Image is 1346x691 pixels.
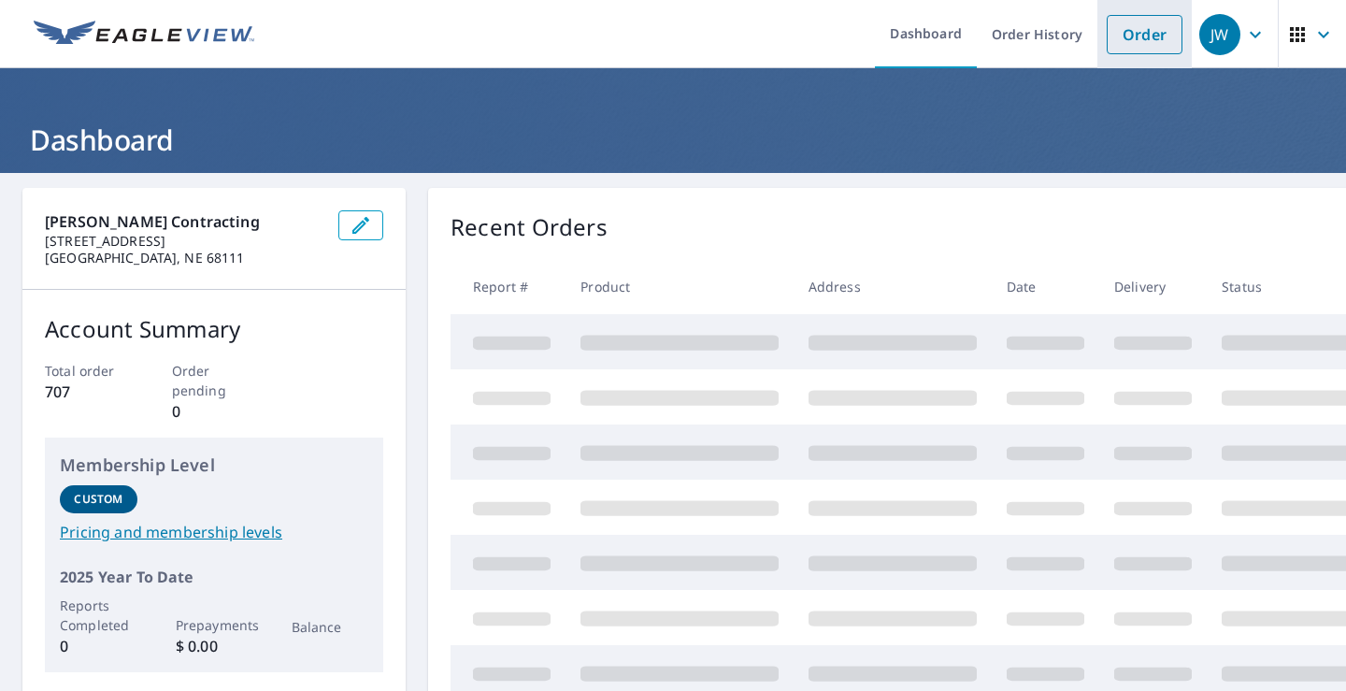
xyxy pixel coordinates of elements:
[176,615,253,635] p: Prepayments
[45,361,130,381] p: Total order
[992,259,1099,314] th: Date
[45,233,323,250] p: [STREET_ADDRESS]
[794,259,992,314] th: Address
[1199,14,1240,55] div: JW
[34,21,254,49] img: EV Logo
[172,361,257,400] p: Order pending
[60,521,368,543] a: Pricing and membership levels
[60,453,368,478] p: Membership Level
[451,210,608,244] p: Recent Orders
[60,596,137,635] p: Reports Completed
[60,635,137,657] p: 0
[45,250,323,266] p: [GEOGRAPHIC_DATA], NE 68111
[292,617,369,637] p: Balance
[566,259,794,314] th: Product
[172,400,257,423] p: 0
[1107,15,1182,54] a: Order
[45,312,383,346] p: Account Summary
[74,491,122,508] p: Custom
[451,259,566,314] th: Report #
[22,121,1324,159] h1: Dashboard
[176,635,253,657] p: $ 0.00
[60,566,368,588] p: 2025 Year To Date
[1099,259,1207,314] th: Delivery
[45,210,323,233] p: [PERSON_NAME] Contracting
[45,381,130,403] p: 707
